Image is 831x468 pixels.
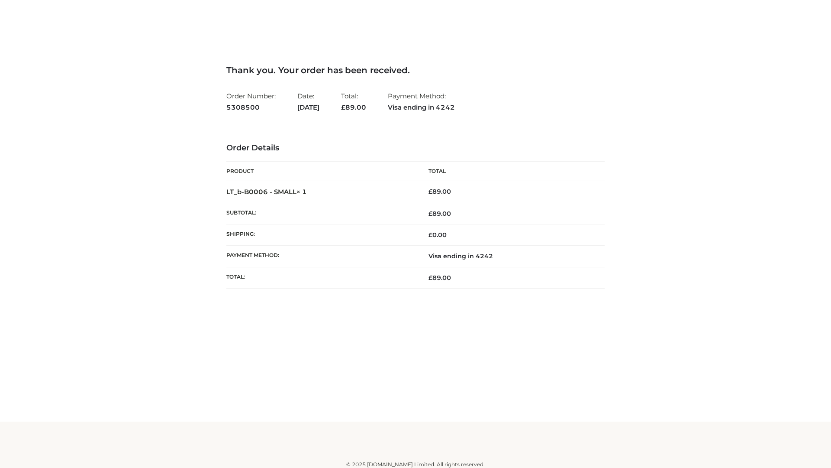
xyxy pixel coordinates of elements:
th: Total [415,162,605,181]
th: Shipping: [226,224,415,246]
strong: [DATE] [297,102,319,113]
strong: 5308500 [226,102,276,113]
span: 89.00 [428,210,451,218]
bdi: 0.00 [428,231,447,239]
strong: LT_b-B0006 - SMALL [226,188,307,196]
span: £ [428,274,432,282]
li: Date: [297,88,319,115]
h3: Order Details [226,143,605,153]
th: Subtotal: [226,203,415,224]
span: £ [428,231,432,239]
span: £ [341,103,345,111]
h3: Thank you. Your order has been received. [226,65,605,75]
strong: × 1 [296,188,307,196]
li: Order Number: [226,88,276,115]
bdi: 89.00 [428,188,451,195]
span: 89.00 [428,274,451,282]
span: 89.00 [341,103,366,111]
li: Total: [341,88,366,115]
th: Total: [226,267,415,288]
strong: Visa ending in 4242 [388,102,455,113]
span: £ [428,210,432,218]
td: Visa ending in 4242 [415,246,605,267]
th: Product [226,162,415,181]
li: Payment Method: [388,88,455,115]
span: £ [428,188,432,195]
th: Payment method: [226,246,415,267]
